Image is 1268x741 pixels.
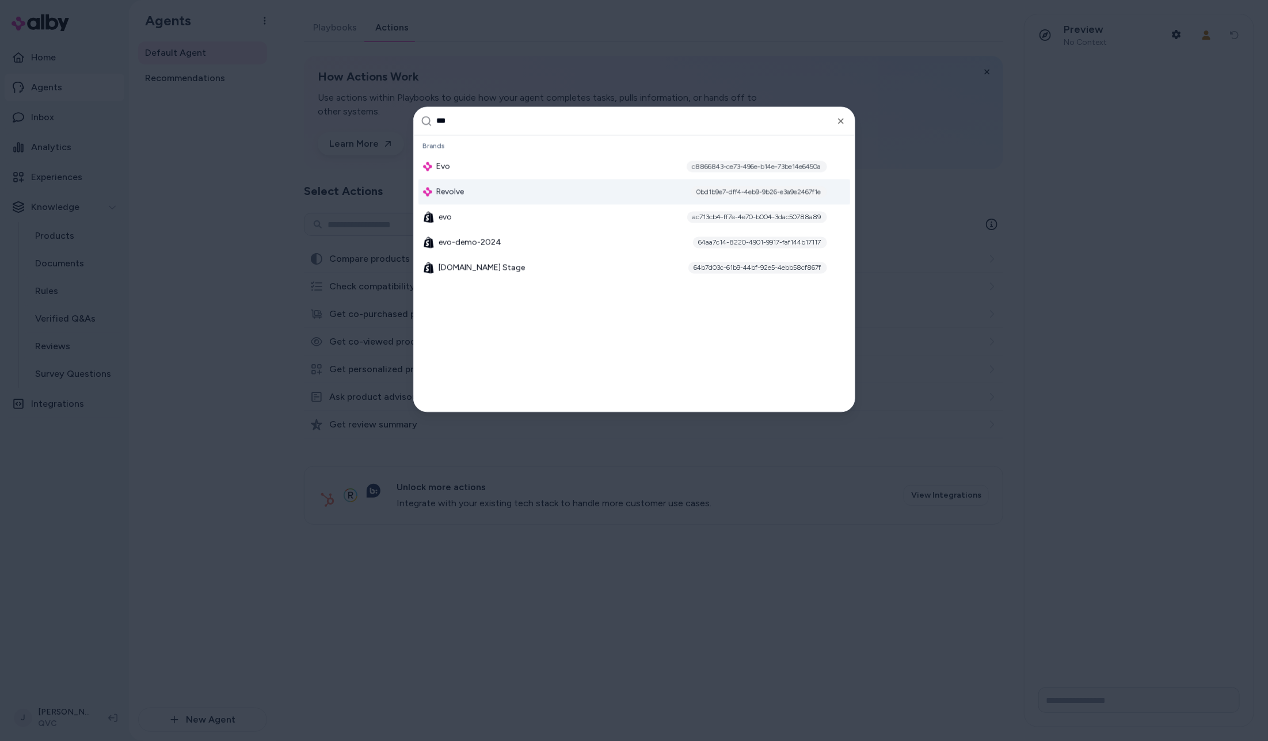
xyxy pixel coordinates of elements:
[691,186,827,197] div: 0bd1b9e7-dff4-4eb9-9b26-e3a9e2467f1e
[688,262,827,273] div: 64b7d03c-61b9-44bf-92e5-4ebb58cf867f
[423,187,432,196] img: alby Logo
[439,236,502,248] span: evo-demo-2024
[439,262,526,273] span: [DOMAIN_NAME] Stage
[423,162,432,171] img: alby Logo
[693,236,827,248] div: 64aa7c14-8220-4901-9917-faf144b17117
[687,211,827,223] div: ac713cb4-ff7e-4e70-b004-3dac50788a89
[439,211,452,223] span: evo
[414,135,855,411] div: Suggestions
[687,161,827,172] div: c8866843-ce73-496e-b14e-73be14e6450a
[418,137,850,154] div: Brands
[437,161,451,172] span: Evo
[437,186,464,197] span: Revolve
